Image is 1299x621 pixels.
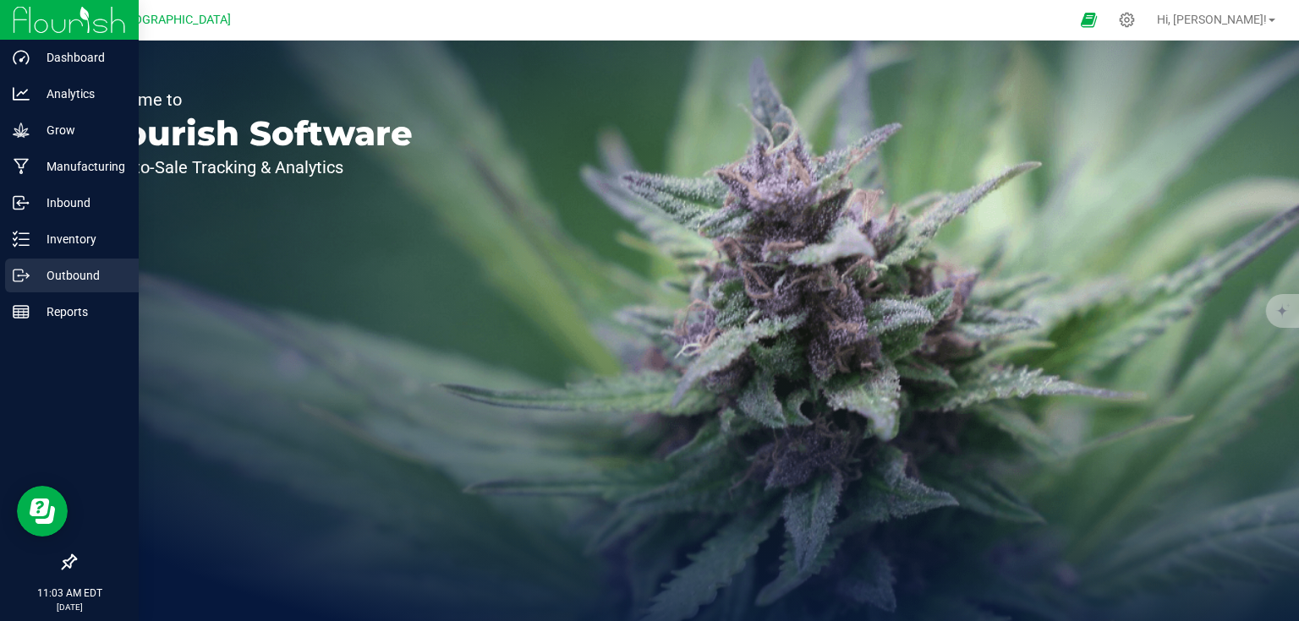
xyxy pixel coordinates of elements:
[91,159,413,176] p: Seed-to-Sale Tracking & Analytics
[8,586,131,601] p: 11:03 AM EDT
[1157,13,1267,26] span: Hi, [PERSON_NAME]!
[30,302,131,322] p: Reports
[30,156,131,177] p: Manufacturing
[13,231,30,248] inline-svg: Inventory
[13,122,30,139] inline-svg: Grow
[30,193,131,213] p: Inbound
[1116,12,1137,28] div: Manage settings
[91,117,413,150] p: Flourish Software
[17,486,68,537] iframe: Resource center
[115,13,231,27] span: [GEOGRAPHIC_DATA]
[13,194,30,211] inline-svg: Inbound
[30,120,131,140] p: Grow
[13,158,30,175] inline-svg: Manufacturing
[30,47,131,68] p: Dashboard
[13,267,30,284] inline-svg: Outbound
[30,229,131,249] p: Inventory
[30,265,131,286] p: Outbound
[30,84,131,104] p: Analytics
[91,91,413,108] p: Welcome to
[8,601,131,613] p: [DATE]
[1070,3,1108,36] span: Open Ecommerce Menu
[13,85,30,102] inline-svg: Analytics
[13,303,30,320] inline-svg: Reports
[13,49,30,66] inline-svg: Dashboard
